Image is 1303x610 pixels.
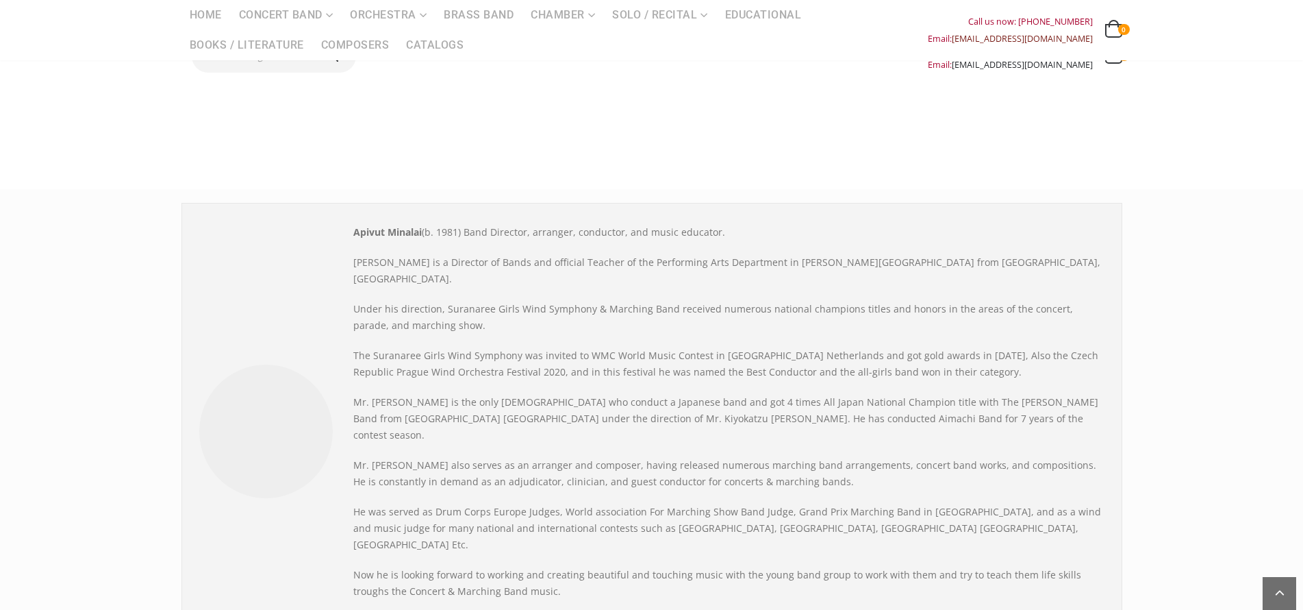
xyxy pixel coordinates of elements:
[928,56,1093,73] div: Email:
[353,225,422,239] strong: Apivut Minalai
[353,254,1104,287] p: [PERSON_NAME] is a Director of Bands and official Teacher of the Performing Arts Department in [P...
[181,30,312,60] a: Books / Literature
[199,365,333,498] img: Minalai Apivut_picture
[353,567,1104,600] p: Now he is looking forward to working and creating beautiful and touching music with the young ban...
[398,30,472,60] a: Catalogs
[952,59,1093,71] a: [EMAIL_ADDRESS][DOMAIN_NAME]
[928,13,1093,30] div: Call us now: [PHONE_NUMBER]
[353,224,1104,241] p: (b. 1981) Band Director, arranger, conductor, and music educator.
[928,30,1093,47] div: Email:
[952,33,1093,45] a: [EMAIL_ADDRESS][DOMAIN_NAME]
[353,301,1104,334] p: Under his direction, Suranaree Girls Wind Symphony & Marching Band received numerous national cha...
[353,394,1104,443] p: Mr. [PERSON_NAME] is the only [DEMOGRAPHIC_DATA] who conduct a Japanese band and got 4 times All ...
[353,504,1104,553] p: He was served as Drum Corps Europe Judges, World association For Marching Show Band Judge, Grand ...
[313,30,398,60] a: Composers
[1118,24,1129,35] span: 0
[353,347,1104,380] p: The Suranaree Girls Wind Symphony was invited to WMC World Music Contest in [GEOGRAPHIC_DATA] Net...
[353,457,1104,490] p: Mr. [PERSON_NAME] also serves as an arranger and composer, having released numerous marching band...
